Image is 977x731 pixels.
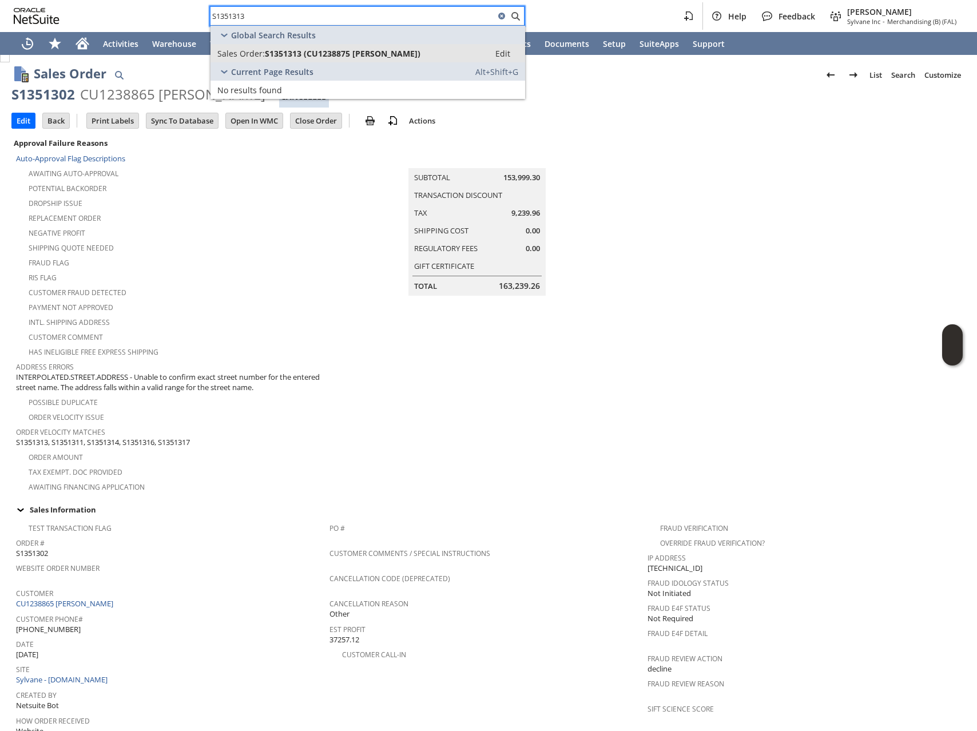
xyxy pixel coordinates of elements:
a: Customer Phone# [16,614,83,624]
a: RIS flag [29,273,57,283]
a: Tech [203,32,235,55]
a: Created By [16,690,57,700]
a: Customer [16,589,53,598]
a: Order Amount [29,452,83,462]
div: Approval Failure Reasons [11,136,325,150]
a: CU1238865 [PERSON_NAME] [16,598,116,609]
img: print.svg [363,114,377,128]
div: CU1238865 [PERSON_NAME] [80,85,265,104]
a: Awaiting Financing Application [29,482,145,492]
a: Fraud Flag [29,258,69,268]
a: Cancellation Code (deprecated) [329,574,450,583]
span: 153,999.30 [503,172,540,183]
span: Tech [210,38,228,49]
a: Address Errors [16,362,74,372]
a: Sales Order:S1351313 (CU1238875 [PERSON_NAME])Edit: [211,44,525,62]
input: Sync To Database [146,113,218,128]
a: Customer Call-in [342,650,406,660]
img: Quick Find [112,68,126,82]
caption: Summary [408,150,546,168]
a: Cancellation Reason [329,599,408,609]
span: Activities [103,38,138,49]
a: Recent Records [14,32,41,55]
svg: Search [509,9,522,23]
a: SuiteApps [633,32,686,55]
a: How Order Received [16,716,90,726]
span: Netsuite Bot [16,700,59,711]
a: Regulatory Fees [414,243,478,253]
a: Replacement Order [29,213,101,223]
div: Sales Information [11,502,961,517]
span: decline [648,664,672,674]
span: Documents [545,38,589,49]
svg: Home [76,37,89,50]
span: - [883,17,885,26]
a: Actions [404,116,440,126]
span: 37257.12 [329,634,359,645]
a: Edit: [483,46,523,60]
a: Potential Backorder [29,184,106,193]
a: Shipping Cost [414,225,468,236]
a: Home [69,32,96,55]
a: Override Fraud Verification? [660,538,765,548]
span: Sylvane Inc [847,17,880,26]
a: Shipping Quote Needed [29,243,114,253]
span: [TECHNICAL_ID] [648,563,702,574]
a: Awaiting Auto-Approval [29,169,118,178]
a: Total [414,281,437,291]
a: Date [16,639,34,649]
a: Possible Duplicate [29,398,98,407]
a: Fraud E4F Detail [648,629,708,638]
a: Fraud Review Action [648,654,722,664]
a: IP Address [648,553,686,563]
span: [PERSON_NAME] [847,6,956,17]
svg: Recent Records [21,37,34,50]
span: Merchandising (B) (FAL) [887,17,956,26]
a: Negative Profit [29,228,85,238]
a: Activities [96,32,145,55]
a: PO # [329,523,345,533]
img: add-record.svg [386,114,400,128]
span: Help [728,11,746,22]
a: Customize [920,66,966,84]
a: Gift Certificate [414,261,474,271]
a: Transaction Discount [414,190,502,200]
span: Feedback [779,11,815,22]
input: Close Order [291,113,341,128]
input: Open In WMC [226,113,283,128]
a: List [865,66,887,84]
a: Website Order Number [16,563,100,573]
a: Dropship Issue [29,198,82,208]
a: Sift Science Score [648,704,714,714]
div: S1351302 [11,85,75,104]
a: Test Transaction Flag [29,523,112,533]
input: Back [43,113,69,128]
a: Intl. Shipping Address [29,317,110,327]
span: Current Page Results [231,66,313,77]
a: Site [16,665,30,674]
span: No results found [217,85,282,96]
a: Customer Comments / Special Instructions [329,549,490,558]
span: Support [693,38,725,49]
a: Subtotal [414,172,450,182]
td: Sales Information [11,502,966,517]
span: Alt+Shift+G [475,66,518,77]
a: Tax [414,208,427,218]
span: S1351313, S1351311, S1351314, S1351316, S1351317 [16,437,190,448]
a: Has Ineligible Free Express Shipping [29,347,158,357]
input: Search [211,9,495,23]
span: 163,239.26 [499,280,540,292]
span: [PHONE_NUMBER] [16,624,81,635]
svg: Shortcuts [48,37,62,50]
a: No results found [211,81,525,99]
span: [DATE] [16,649,38,660]
a: Auto-Approval Flag Descriptions [16,153,125,164]
img: Next [847,68,860,82]
a: Fraud E4F Status [648,603,710,613]
span: Setup [603,38,626,49]
img: Previous [824,68,837,82]
span: 0.00 [526,243,540,254]
span: Oracle Guided Learning Widget. To move around, please hold and drag [942,345,963,366]
a: Order Velocity Issue [29,412,104,422]
a: Customer Fraud Detected [29,288,126,297]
